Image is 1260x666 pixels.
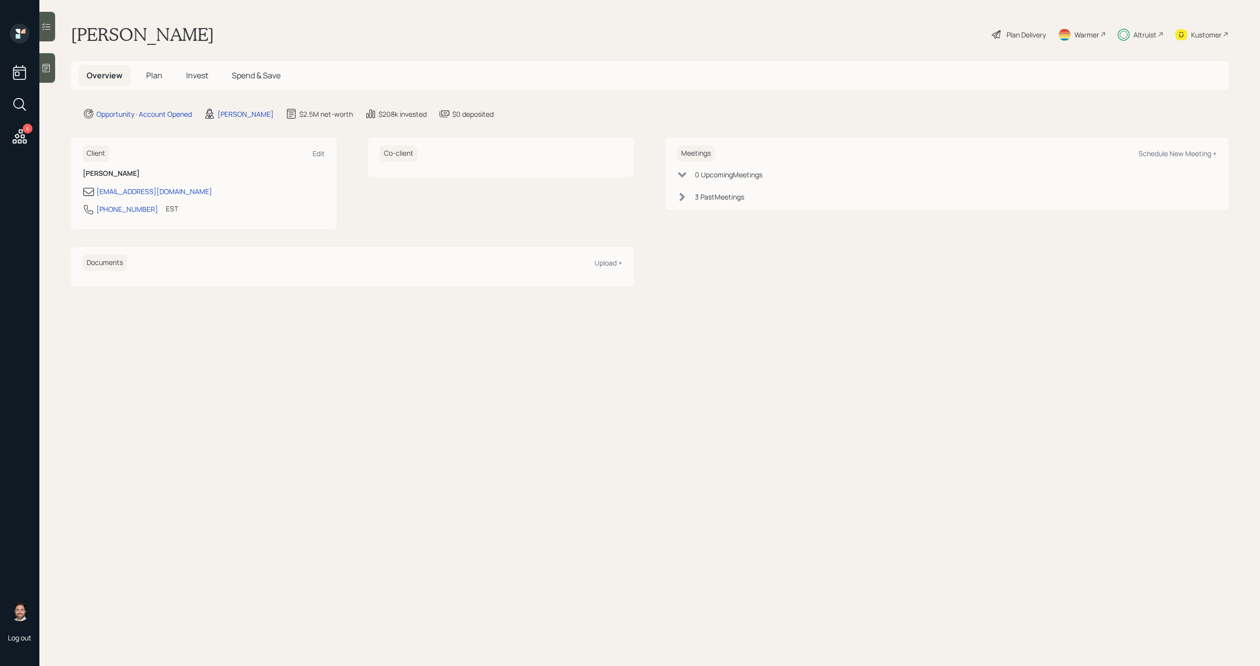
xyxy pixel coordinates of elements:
div: 0 Upcoming Meeting s [695,169,762,180]
h6: [PERSON_NAME] [83,169,325,178]
div: Upload + [595,258,622,267]
span: Plan [146,70,162,81]
h6: Documents [83,255,127,271]
div: Altruist [1134,30,1157,40]
div: 5 [23,124,32,133]
span: Overview [87,70,123,81]
div: Edit [313,149,325,158]
h6: Meetings [677,145,715,162]
span: Spend & Save [232,70,281,81]
div: EST [166,203,178,214]
div: $2.5M net-worth [299,109,353,119]
div: Schedule New Meeting + [1138,149,1217,158]
div: [PHONE_NUMBER] [96,204,158,214]
div: 3 Past Meeting s [695,192,744,202]
div: $0 deposited [452,109,494,119]
h6: Client [83,145,109,162]
div: Warmer [1074,30,1099,40]
div: Log out [8,633,31,642]
div: Opportunity · Account Opened [96,109,192,119]
h1: [PERSON_NAME] [71,24,214,45]
div: [EMAIL_ADDRESS][DOMAIN_NAME] [96,186,212,197]
h6: Co-client [380,145,417,162]
div: $208k invested [378,109,427,119]
img: michael-russo-headshot.png [10,601,30,621]
div: Kustomer [1191,30,1222,40]
span: Invest [186,70,208,81]
div: Plan Delivery [1007,30,1046,40]
div: [PERSON_NAME] [218,109,274,119]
